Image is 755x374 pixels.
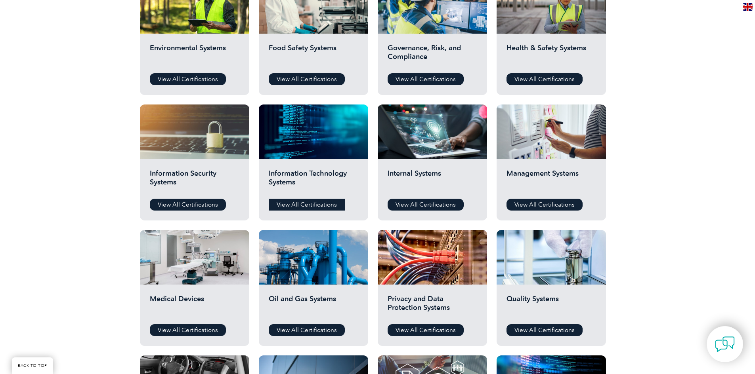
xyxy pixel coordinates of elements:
a: View All Certifications [150,199,226,211]
h2: Oil and Gas Systems [269,294,358,318]
a: BACK TO TOP [12,357,53,374]
h2: Information Technology Systems [269,169,358,193]
a: View All Certifications [507,199,583,211]
h2: Quality Systems [507,294,596,318]
h2: Management Systems [507,169,596,193]
h2: Food Safety Systems [269,44,358,67]
h2: Health & Safety Systems [507,44,596,67]
a: View All Certifications [507,324,583,336]
a: View All Certifications [269,324,345,336]
h2: Internal Systems [388,169,477,193]
a: View All Certifications [150,73,226,85]
a: View All Certifications [269,199,345,211]
img: contact-chat.png [715,334,735,354]
h2: Environmental Systems [150,44,239,67]
img: en [743,3,753,11]
a: View All Certifications [150,324,226,336]
h2: Privacy and Data Protection Systems [388,294,477,318]
a: View All Certifications [388,73,464,85]
h2: Governance, Risk, and Compliance [388,44,477,67]
a: View All Certifications [388,199,464,211]
h2: Information Security Systems [150,169,239,193]
a: View All Certifications [269,73,345,85]
a: View All Certifications [388,324,464,336]
a: View All Certifications [507,73,583,85]
h2: Medical Devices [150,294,239,318]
